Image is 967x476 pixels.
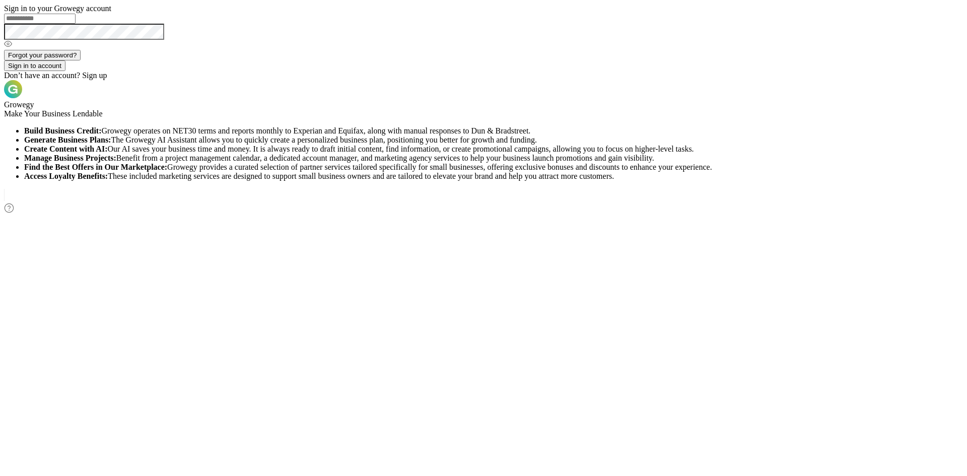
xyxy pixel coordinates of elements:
[4,80,22,98] img: Logo
[24,126,963,135] li: Growegy operates on NET30 terms and reports monthly to Experian and Equifax, along with manual re...
[24,145,963,154] li: Our AI saves your business time and money. It is always ready to draft initial content, find info...
[24,172,963,181] li: These included marketing services are designed to support small business owners and are tailored ...
[4,109,963,118] div: Make Your Business Lendable
[4,4,963,13] div: Sign in to your Growegy account
[4,50,81,60] button: Forgot your password?
[24,154,963,163] li: Benefit from a project management calendar, a dedicated account manager, and marketing agency ser...
[24,163,167,171] strong: Find the Best Offers in Our Marketplace:
[24,126,102,135] strong: Build Business Credit:
[24,163,963,172] li: Growegy provides a curated selection of partner services tailored specifically for small business...
[24,135,963,145] li: The Growegy AI Assistant allows you to quickly create a personalized business plan, positioning y...
[4,100,963,109] div: Growegy
[4,60,65,71] button: Sign in to account
[24,172,108,180] strong: Access Loyalty Benefits:
[24,145,107,153] strong: Create Content with AI:
[4,71,963,80] div: Don’t have an account?
[24,154,116,162] strong: Manage Business Projects:
[24,135,111,144] strong: Generate Business Plans:
[82,71,107,80] span: Sign up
